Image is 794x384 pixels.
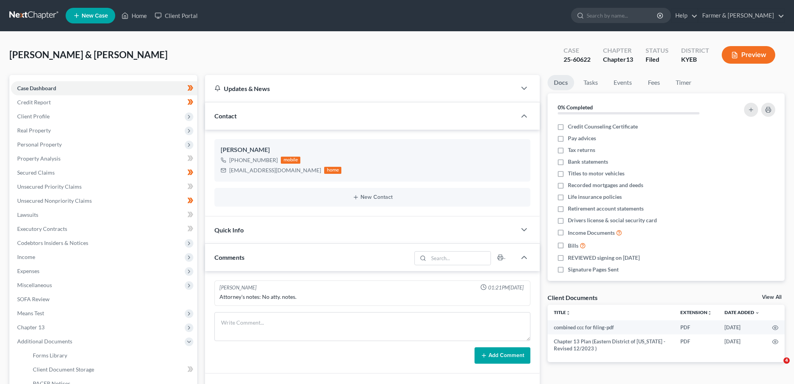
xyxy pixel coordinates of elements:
span: Forms Library [33,352,67,359]
i: unfold_more [707,311,712,315]
div: 25-60622 [564,55,591,64]
span: Miscellaneous [17,282,52,288]
span: Credit Counseling Certificate [568,123,638,130]
div: KYEB [681,55,709,64]
span: Drivers license & social security card [568,216,657,224]
span: Life insurance policies [568,193,622,201]
span: Means Test [17,310,44,316]
div: Filed [646,55,669,64]
a: Titleunfold_more [554,309,571,315]
a: Credit Report [11,95,197,109]
div: Chapter [603,55,633,64]
div: mobile [281,157,300,164]
a: Events [607,75,638,90]
a: Property Analysis [11,152,197,166]
td: [DATE] [718,320,766,334]
a: Case Dashboard [11,81,197,95]
div: Updates & News [214,84,507,93]
span: Client Profile [17,113,50,120]
span: Comments [214,254,244,261]
div: Chapter [603,46,633,55]
span: New Case [82,13,108,19]
div: [PERSON_NAME] [219,284,257,291]
input: Search by name... [587,8,658,23]
span: SOFA Review [17,296,50,302]
td: [DATE] [718,334,766,356]
button: Add Comment [475,347,530,364]
span: Retirement account statements [568,205,644,213]
span: Quick Info [214,226,244,234]
span: Signature Pages Sent [568,266,619,273]
a: Client Document Storage [27,363,197,377]
strong: 0% Completed [558,104,593,111]
a: Timer [669,75,698,90]
a: SOFA Review [11,292,197,306]
a: Farmer & [PERSON_NAME] [698,9,784,23]
span: Unsecured Nonpriority Claims [17,197,92,204]
span: Property Analysis [17,155,61,162]
i: unfold_more [566,311,571,315]
span: [PERSON_NAME] & [PERSON_NAME] [9,49,168,60]
td: combined ccc for filing-pdf [548,320,674,334]
a: Extensionunfold_more [680,309,712,315]
span: Lawsuits [17,211,38,218]
a: Lawsuits [11,208,197,222]
a: Forms Library [27,348,197,363]
div: Attorney's notes: No atty. notes. [219,293,525,301]
input: Search... [429,252,491,265]
a: Date Added expand_more [724,309,760,315]
span: 01:21PM[DATE] [488,284,524,291]
div: Client Documents [548,293,598,302]
button: New Contact [221,194,524,200]
span: Real Property [17,127,51,134]
span: Pay advices [568,134,596,142]
span: Tax returns [568,146,595,154]
a: Home [118,9,151,23]
span: Secured Claims [17,169,55,176]
a: Unsecured Nonpriority Claims [11,194,197,208]
span: Unsecured Priority Claims [17,183,82,190]
div: [PERSON_NAME] [221,145,524,155]
div: Case [564,46,591,55]
a: Fees [641,75,666,90]
a: Help [671,9,698,23]
i: expand_more [755,311,760,315]
span: Chapter 13 [17,324,45,330]
div: home [324,167,341,174]
span: Bills [568,242,578,250]
a: Client Portal [151,9,202,23]
span: 13 [626,55,633,63]
span: Client Document Storage [33,366,94,373]
td: Chapter 13 Plan (Eastern District of [US_STATE] - Revised 12/2023 ) [548,334,674,356]
span: Additional Documents [17,338,72,345]
span: Income Documents [568,229,615,237]
span: Titles to motor vehicles [568,170,624,177]
span: Executory Contracts [17,225,67,232]
a: Unsecured Priority Claims [11,180,197,194]
span: Case Dashboard [17,85,56,91]
span: 4 [783,357,790,364]
span: Credit Report [17,99,51,105]
span: Recorded mortgages and deeds [568,181,643,189]
td: PDF [674,320,718,334]
span: Personal Property [17,141,62,148]
span: Contact [214,112,237,120]
span: Expenses [17,268,39,274]
div: Status [646,46,669,55]
button: Preview [722,46,775,64]
div: [PHONE_NUMBER] [229,156,278,164]
span: Bank statements [568,158,608,166]
div: District [681,46,709,55]
span: REVIEWED signing on [DATE] [568,254,640,262]
iframe: Intercom live chat [767,357,786,376]
span: Codebtors Insiders & Notices [17,239,88,246]
a: Docs [548,75,574,90]
a: View All [762,295,782,300]
td: PDF [674,334,718,356]
div: [EMAIL_ADDRESS][DOMAIN_NAME] [229,166,321,174]
a: Secured Claims [11,166,197,180]
a: Executory Contracts [11,222,197,236]
span: Income [17,254,35,260]
a: Tasks [577,75,604,90]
